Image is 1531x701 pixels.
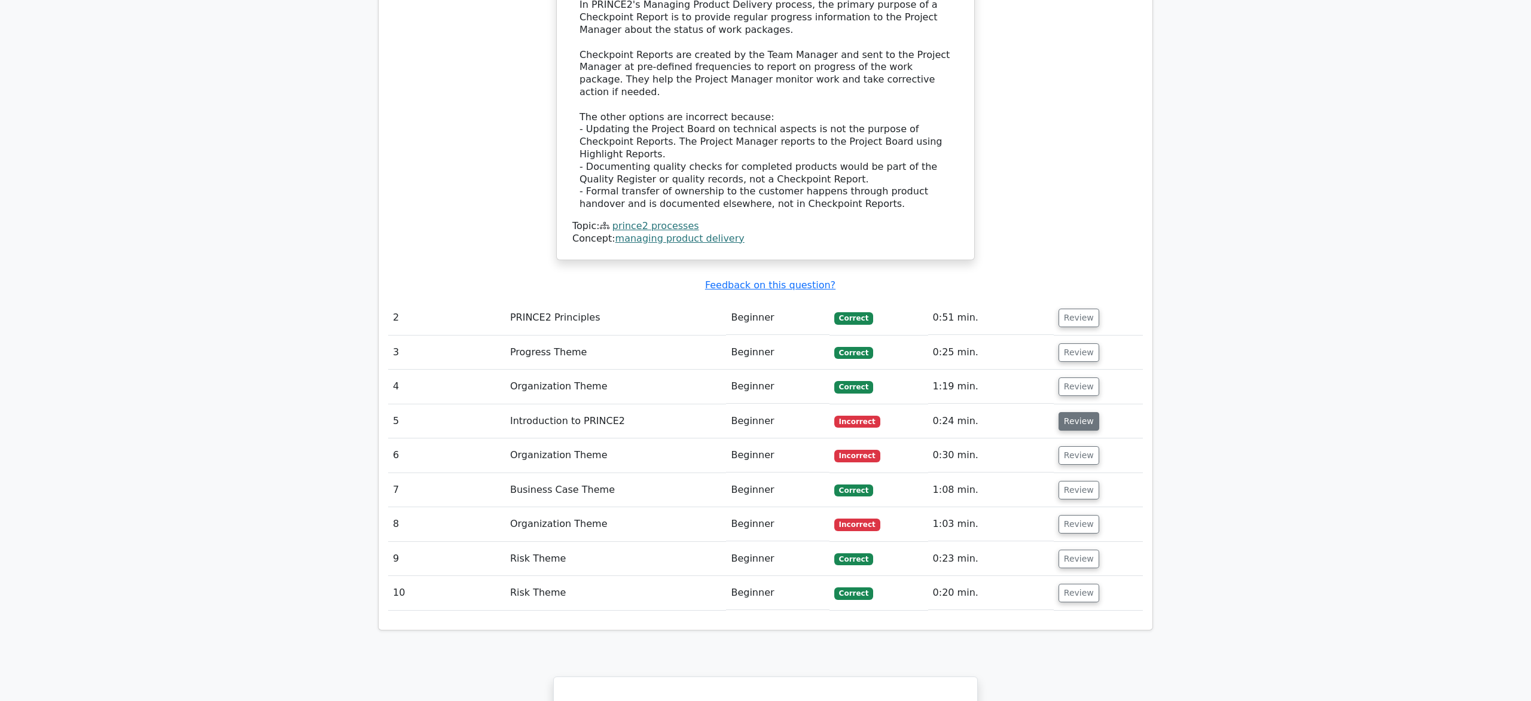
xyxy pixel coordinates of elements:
td: Organization Theme [505,438,727,473]
td: 0:25 min. [928,336,1054,370]
td: Beginner [726,507,829,541]
td: Beginner [726,473,829,507]
td: 5 [388,404,505,438]
a: Feedback on this question? [705,279,835,291]
span: Incorrect [834,450,880,462]
td: Beginner [726,336,829,370]
button: Review [1059,343,1099,362]
button: Review [1059,584,1099,602]
button: Review [1059,515,1099,534]
td: 0:51 min. [928,301,1054,335]
button: Review [1059,309,1099,327]
button: Review [1059,412,1099,431]
span: Correct [834,312,873,324]
td: 1:19 min. [928,370,1054,404]
button: Review [1059,481,1099,499]
td: Beginner [726,438,829,473]
td: 0:23 min. [928,542,1054,576]
div: Topic: [572,220,959,233]
div: Concept: [572,233,959,245]
td: Business Case Theme [505,473,727,507]
td: Progress Theme [505,336,727,370]
button: Review [1059,550,1099,568]
td: 6 [388,438,505,473]
td: 0:20 min. [928,576,1054,610]
td: 4 [388,370,505,404]
td: Beginner [726,542,829,576]
span: Incorrect [834,416,880,428]
td: Organization Theme [505,370,727,404]
td: Beginner [726,576,829,610]
a: prince2 processes [612,220,699,231]
td: 2 [388,301,505,335]
td: 0:24 min. [928,404,1054,438]
td: Risk Theme [505,576,727,610]
span: Correct [834,484,873,496]
td: Beginner [726,301,829,335]
td: 1:03 min. [928,507,1054,541]
td: Beginner [726,370,829,404]
td: Risk Theme [505,542,727,576]
span: Correct [834,381,873,393]
td: PRINCE2 Principles [505,301,727,335]
td: 1:08 min. [928,473,1054,507]
span: Correct [834,347,873,359]
td: 8 [388,507,505,541]
span: Correct [834,553,873,565]
td: Beginner [726,404,829,438]
span: Incorrect [834,519,880,531]
td: Organization Theme [505,507,727,541]
button: Review [1059,446,1099,465]
td: 9 [388,542,505,576]
td: 10 [388,576,505,610]
td: 7 [388,473,505,507]
span: Correct [834,587,873,599]
td: 3 [388,336,505,370]
td: 0:30 min. [928,438,1054,473]
a: managing product delivery [615,233,745,244]
button: Review [1059,377,1099,396]
td: Introduction to PRINCE2 [505,404,727,438]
